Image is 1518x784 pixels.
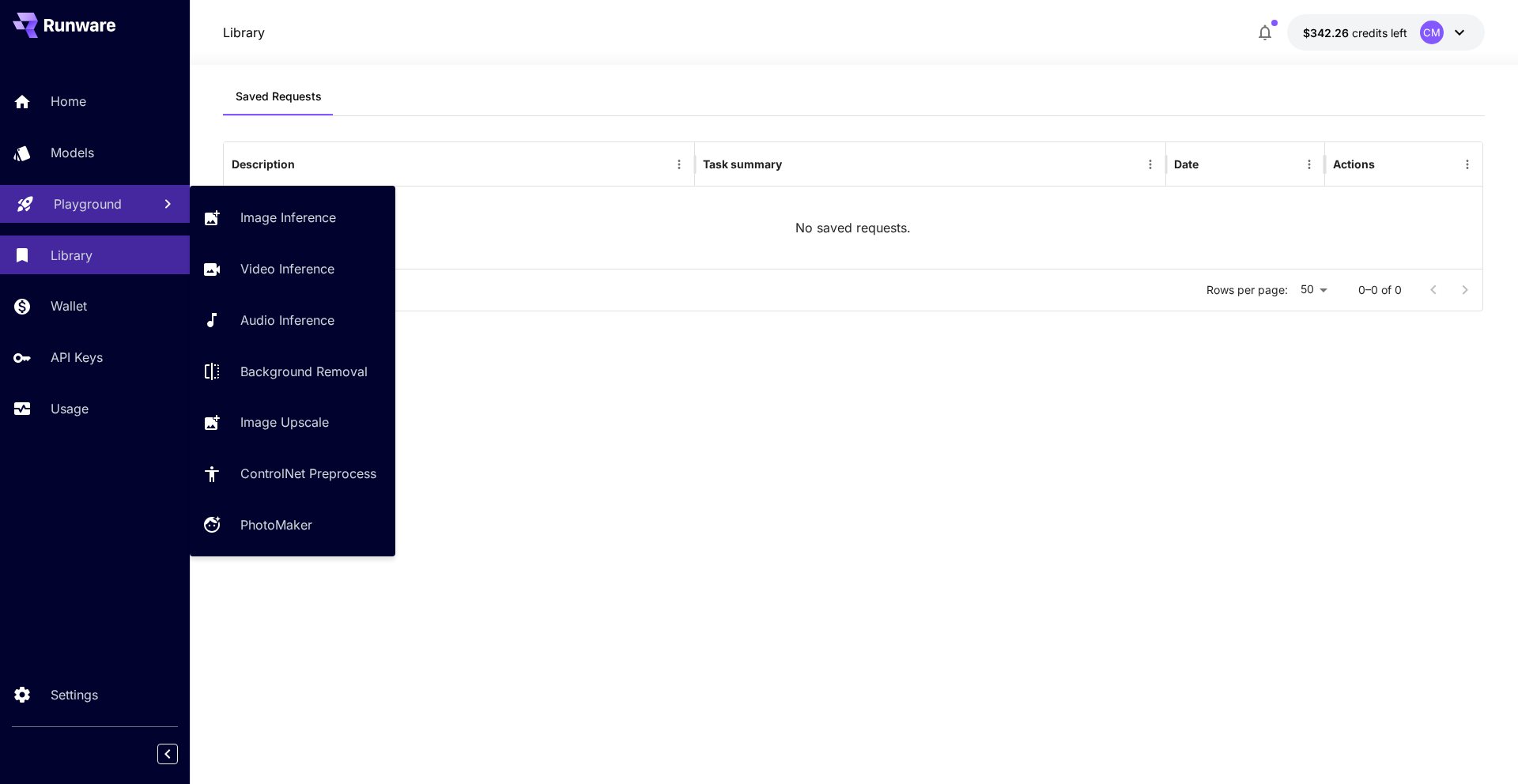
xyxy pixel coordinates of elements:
[54,194,122,213] p: Playground
[1352,26,1407,40] span: credits left
[190,506,395,545] a: PhotoMaker
[190,250,395,288] a: Video Inference
[1358,282,1402,298] p: 0–0 of 0
[240,311,334,330] p: Audio Inference
[296,153,319,175] button: Sort
[232,157,295,171] div: Description
[51,92,86,111] p: Home
[1139,153,1161,175] button: Menu
[51,246,93,265] p: Library
[236,89,322,104] span: Saved Requests
[157,744,178,764] button: Collapse sidebar
[784,153,806,175] button: Sort
[51,348,103,367] p: API Keys
[223,23,265,42] p: Library
[795,218,911,237] p: No saved requests.
[240,362,368,381] p: Background Removal
[1206,282,1288,298] p: Rows per page:
[1303,24,1407,41] div: $342.26353
[1294,278,1333,301] div: 50
[240,515,312,534] p: PhotoMaker
[240,259,334,278] p: Video Inference
[240,413,329,432] p: Image Upscale
[169,740,190,768] div: Collapse sidebar
[1287,14,1485,51] button: $342.26353
[1298,153,1320,175] button: Menu
[190,198,395,237] a: Image Inference
[51,296,87,315] p: Wallet
[51,399,89,418] p: Usage
[1420,21,1444,44] div: CM
[1333,157,1375,171] div: Actions
[240,208,336,227] p: Image Inference
[1456,153,1478,175] button: Menu
[223,23,265,42] nav: breadcrumb
[1200,153,1222,175] button: Sort
[190,454,395,493] a: ControlNet Preprocess
[668,153,690,175] button: Menu
[1303,26,1352,40] span: $342.26
[240,464,376,483] p: ControlNet Preprocess
[190,301,395,340] a: Audio Inference
[190,403,395,442] a: Image Upscale
[703,157,782,171] div: Task summary
[51,685,98,704] p: Settings
[1174,157,1199,171] div: Date
[51,143,94,162] p: Models
[190,352,395,390] a: Background Removal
